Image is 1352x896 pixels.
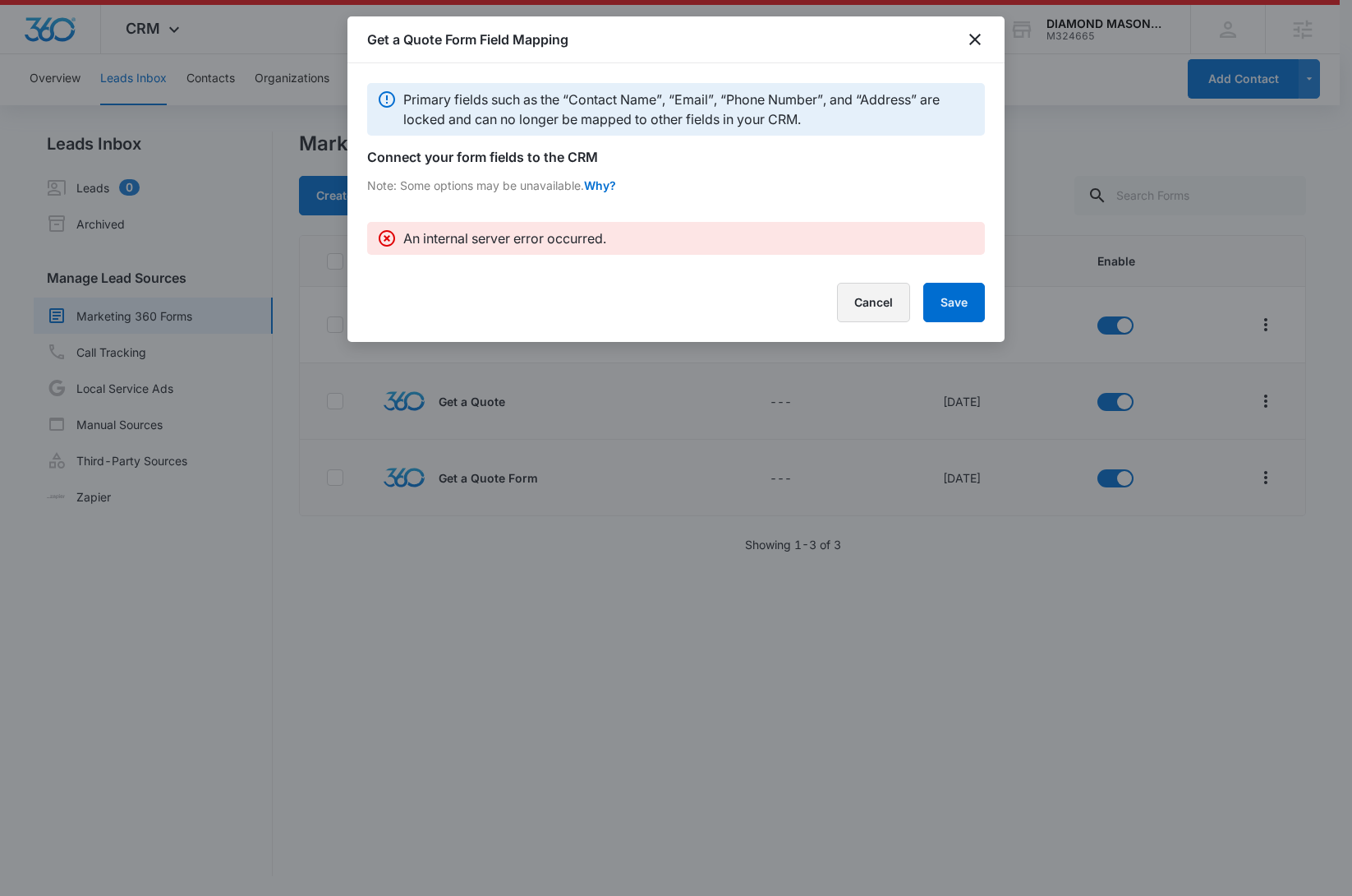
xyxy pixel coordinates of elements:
h6: Connect your form fields to the CRM [367,147,985,167]
span: Why? [584,177,616,206]
p: An internal server error occurred. [403,229,606,248]
button: Save [923,283,985,322]
p: Primary fields such as the “Contact Name”, “Email”, “Phone Number”, and “Address” are locked and ... [403,90,975,129]
button: close [965,30,985,49]
h1: Get a Quote Form Field Mapping [367,30,568,49]
button: Cancel [837,283,910,322]
p: Note: Some options may be unavailable. [367,177,584,194]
